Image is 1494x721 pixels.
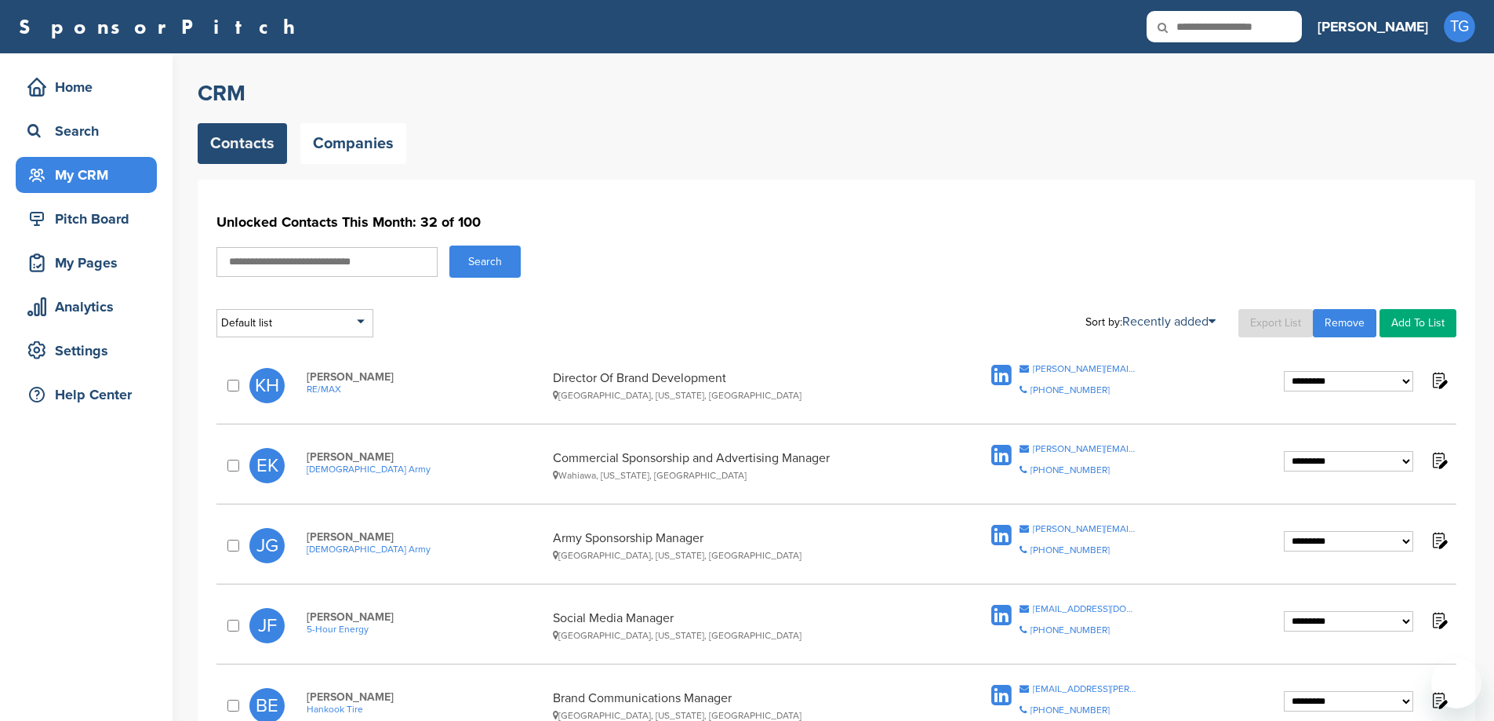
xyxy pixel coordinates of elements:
div: Pitch Board [24,205,157,233]
a: Companies [300,123,406,164]
div: [PERSON_NAME][EMAIL_ADDRESS][DOMAIN_NAME] [1033,364,1137,373]
a: Home [16,69,157,105]
a: RE/MAX [307,384,545,395]
div: [PHONE_NUMBER] [1031,465,1110,475]
div: Analytics [24,293,157,321]
a: Settings [16,333,157,369]
div: [PERSON_NAME][EMAIL_ADDRESS][PERSON_NAME][DOMAIN_NAME] [1033,444,1137,453]
span: KH [249,368,285,403]
a: SponsorPitch [19,16,305,37]
div: [GEOGRAPHIC_DATA], [US_STATE], [GEOGRAPHIC_DATA] [553,550,928,561]
div: My Pages [24,249,157,277]
div: Brand Communications Manager [553,690,928,721]
div: Director Of Brand Development [553,370,928,401]
a: Hankook Tire [307,704,545,715]
div: Sort by: [1085,315,1216,328]
div: Help Center [24,381,157,409]
img: Notes [1429,530,1449,550]
a: Export List [1238,309,1313,337]
a: Help Center [16,377,157,413]
a: [DEMOGRAPHIC_DATA] Army [307,464,545,475]
span: [PERSON_NAME] [307,610,545,624]
a: Search [16,113,157,149]
img: Notes [1429,610,1449,630]
h2: CRM [198,79,1475,107]
a: Pitch Board [16,201,157,237]
div: [PERSON_NAME][EMAIL_ADDRESS][PERSON_NAME][DOMAIN_NAME] [1033,524,1137,533]
a: Add To List [1379,309,1456,337]
div: Search [24,117,157,145]
span: [PERSON_NAME] [307,450,545,464]
div: [PHONE_NUMBER] [1031,545,1110,555]
a: Remove [1313,309,1376,337]
div: [GEOGRAPHIC_DATA], [US_STATE], [GEOGRAPHIC_DATA] [553,630,928,641]
div: Social Media Manager [553,610,928,641]
a: Analytics [16,289,157,325]
a: My CRM [16,157,157,193]
button: Search [449,246,521,278]
a: Recently added [1122,314,1216,330]
div: Wahiawa, [US_STATE], [GEOGRAPHIC_DATA] [553,470,928,481]
span: [PERSON_NAME] [307,690,545,704]
a: 5-Hour Energy [307,624,545,635]
div: [PHONE_NUMBER] [1031,625,1110,635]
div: Army Sponsorship Manager [553,530,928,561]
h1: Unlocked Contacts This Month: 32 of 100 [216,208,1456,236]
div: [GEOGRAPHIC_DATA], [US_STATE], [GEOGRAPHIC_DATA] [553,710,928,721]
div: [EMAIL_ADDRESS][PERSON_NAME][DOMAIN_NAME] [1033,684,1137,694]
h3: [PERSON_NAME] [1318,16,1428,38]
div: Settings [24,337,157,365]
span: EK [249,448,285,483]
a: [PERSON_NAME] [1318,9,1428,44]
span: TG [1444,11,1475,42]
a: My Pages [16,245,157,281]
div: Commercial Sponsorship and Advertising Manager [553,450,928,481]
img: Notes [1429,450,1449,470]
div: My CRM [24,161,157,189]
a: [DEMOGRAPHIC_DATA] Army [307,544,545,555]
img: Notes [1429,690,1449,710]
span: JF [249,608,285,643]
img: Notes [1429,370,1449,390]
div: [EMAIL_ADDRESS][DOMAIN_NAME] [1033,604,1137,614]
div: Home [24,73,157,101]
iframe: Button to launch messaging window [1431,658,1481,708]
div: [PHONE_NUMBER] [1031,705,1110,715]
span: [PERSON_NAME] [307,530,545,544]
span: JG [249,528,285,563]
div: Default list [216,309,373,337]
a: Contacts [198,123,287,164]
div: [GEOGRAPHIC_DATA], [US_STATE], [GEOGRAPHIC_DATA] [553,390,928,401]
span: [PERSON_NAME] [307,370,545,384]
div: [PHONE_NUMBER] [1031,385,1110,395]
